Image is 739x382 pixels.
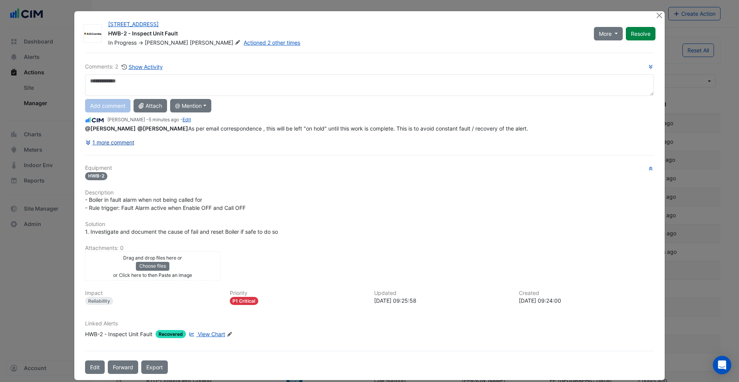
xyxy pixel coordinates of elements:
div: Comments: 2 [85,62,163,71]
button: Close [655,11,663,19]
div: [DATE] 09:24:00 [519,297,654,305]
a: View Chart [187,330,225,338]
fa-icon: Edit Linked Alerts [227,332,232,337]
h6: Priority [230,290,365,297]
div: [DATE] 09:25:58 [374,297,510,305]
span: More [599,30,612,38]
div: HWB-2 - Inspect Unit Fault [108,30,585,39]
h6: Impact [85,290,221,297]
h6: Equipment [85,165,654,171]
a: [STREET_ADDRESS] [108,21,159,27]
a: Actioned 2 other times [244,39,300,46]
span: In Progress [108,39,137,46]
a: Export [141,360,168,374]
span: rporter@agcoombs.com.au [AG Coombs] [137,125,188,132]
button: Attach [134,99,167,112]
button: Show Activity [121,62,163,71]
button: More [594,27,623,40]
small: Drag and drop files here or [123,255,182,261]
h6: Description [85,189,654,196]
div: Open Intercom Messenger [713,356,731,374]
img: AG Coombs [84,30,102,38]
h6: Updated [374,290,510,297]
span: HWB-2 [85,172,107,180]
button: Resolve [626,27,655,40]
a: Edit [182,117,191,122]
span: [PERSON_NAME] [145,39,188,46]
div: P1 Critical [230,297,259,305]
img: CIM [85,116,104,124]
small: [PERSON_NAME] - - [107,116,191,123]
span: As per email correspondence , this will be left "on hold" until this work is complete. This is to... [85,125,528,132]
span: - Boiler in fault alarm when not being called for - Rule trigger: Fault Alarm active when Enable ... [85,196,246,211]
button: 1 more comment [85,136,135,149]
button: Forward [108,360,138,374]
span: View Chart [198,331,225,337]
small: or Click here to then Paste an image [113,272,192,278]
div: Reliability [85,297,113,305]
h6: Solution [85,221,654,228]
span: -> [138,39,143,46]
button: @ Mention [170,99,211,112]
span: john.scott5@cbre.com [CBRE Charter Hall] [85,125,136,132]
span: Recovered [155,330,186,338]
button: Edit [85,360,105,374]
span: 1. Investigate and document the cause of fail and reset Boiler if safe to do so [85,228,278,235]
div: HWB-2 - Inspect Unit Fault [85,330,152,338]
button: Choose files [136,262,169,270]
span: [PERSON_NAME] [190,39,242,47]
h6: Linked Alerts [85,320,654,327]
h6: Created [519,290,654,297]
span: 2025-09-25 09:25:58 [149,117,179,122]
h6: Attachments: 0 [85,245,654,251]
